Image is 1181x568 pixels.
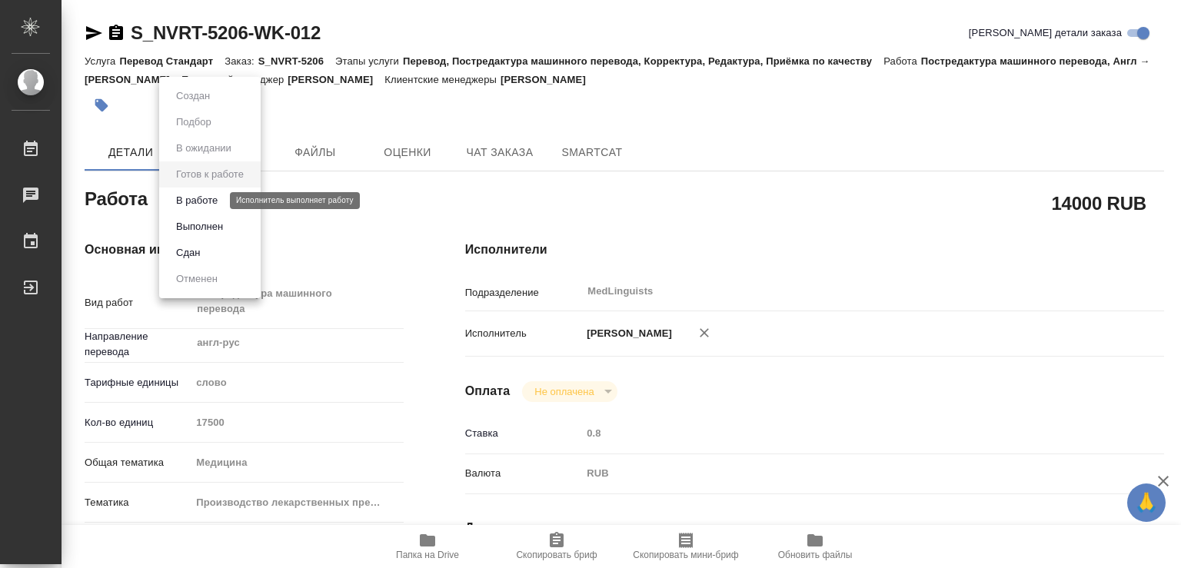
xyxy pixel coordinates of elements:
button: Подбор [171,114,216,131]
button: Отменен [171,271,222,287]
button: Выполнен [171,218,228,235]
button: Сдан [171,244,205,261]
button: В ожидании [171,140,236,157]
button: В работе [171,192,222,209]
button: Готов к работе [171,166,248,183]
button: Создан [171,88,215,105]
